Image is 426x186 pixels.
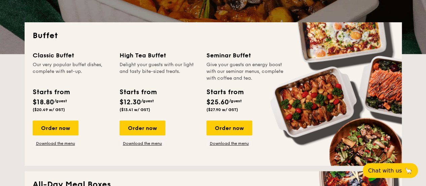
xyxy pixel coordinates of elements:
span: ($27.90 w/ GST) [206,107,238,112]
div: Give your guests an energy boost with our seminar menus, complete with coffee and tea. [206,61,285,82]
div: Order now [120,121,165,135]
div: Starts from [33,87,69,97]
span: Chat with us [368,167,402,174]
div: Our very popular buffet dishes, complete with set-up. [33,61,111,82]
button: Chat with us🦙 [363,163,418,178]
div: Seminar Buffet [206,51,285,60]
div: Order now [206,121,252,135]
span: /guest [229,99,242,103]
a: Download the menu [33,141,78,146]
span: /guest [54,99,67,103]
span: /guest [141,99,154,103]
a: Download the menu [120,141,165,146]
span: $12.30 [120,98,141,106]
div: Order now [33,121,78,135]
div: Delight your guests with our light and tasty bite-sized treats. [120,61,198,82]
div: Starts from [120,87,156,97]
div: Starts from [206,87,243,97]
div: High Tea Buffet [120,51,198,60]
h2: Buffet [33,30,394,41]
span: $18.80 [33,98,54,106]
span: ($20.49 w/ GST) [33,107,65,112]
span: ($13.41 w/ GST) [120,107,150,112]
div: Classic Buffet [33,51,111,60]
span: 🦙 [404,167,413,175]
span: $25.60 [206,98,229,106]
a: Download the menu [206,141,252,146]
